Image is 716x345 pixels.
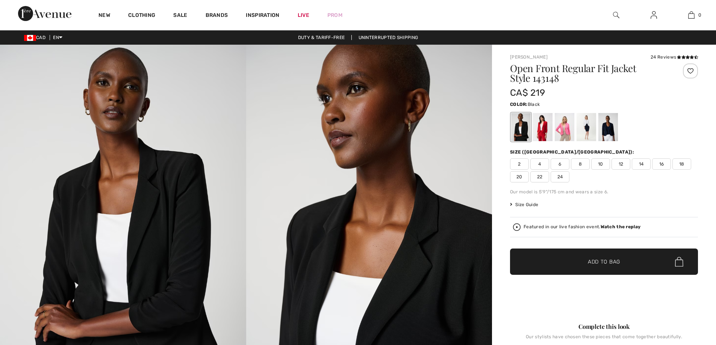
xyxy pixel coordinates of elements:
[24,35,36,41] img: Canadian Dollar
[571,158,590,170] span: 8
[555,113,574,141] div: Bubble gum
[327,11,342,19] a: Prom
[528,102,540,107] span: Black
[511,113,531,141] div: Black
[672,158,691,170] span: 18
[173,12,187,20] a: Sale
[524,224,640,229] div: Featured in our live fashion event.
[128,12,155,20] a: Clothing
[551,171,569,182] span: 24
[510,171,529,182] span: 20
[591,158,610,170] span: 10
[53,35,62,40] span: EN
[698,12,701,18] span: 0
[510,63,667,83] h1: Open Front Regular Fit Jacket Style 143148
[510,249,698,275] button: Add to Bag
[688,11,695,20] img: My Bag
[632,158,651,170] span: 14
[652,158,671,170] span: 16
[577,113,596,141] div: Vanilla 30
[645,11,663,20] a: Sign In
[675,257,683,267] img: Bag.svg
[551,158,569,170] span: 6
[18,6,71,21] img: 1ère Avenue
[24,35,48,40] span: CAD
[613,11,619,20] img: search the website
[651,11,657,20] img: My Info
[513,223,521,231] img: Watch the replay
[510,188,698,195] div: Our model is 5'9"/175 cm and wears a size 6.
[612,158,630,170] span: 12
[98,12,110,20] a: New
[530,171,549,182] span: 22
[533,113,553,141] div: Radiant red
[298,11,309,19] a: Live
[601,224,641,229] strong: Watch the replay
[588,258,620,266] span: Add to Bag
[598,113,618,141] div: Midnight Blue 40
[510,149,636,155] div: Size ([GEOGRAPHIC_DATA]/[GEOGRAPHIC_DATA]):
[510,322,698,331] div: Complete this look
[510,158,529,170] span: 2
[246,12,279,20] span: Inspiration
[206,12,228,20] a: Brands
[530,158,549,170] span: 4
[673,11,710,20] a: 0
[651,54,698,60] div: 24 Reviews
[510,54,548,60] a: [PERSON_NAME]
[510,87,545,98] span: CA$ 219
[510,201,538,208] span: Size Guide
[510,102,528,107] span: Color:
